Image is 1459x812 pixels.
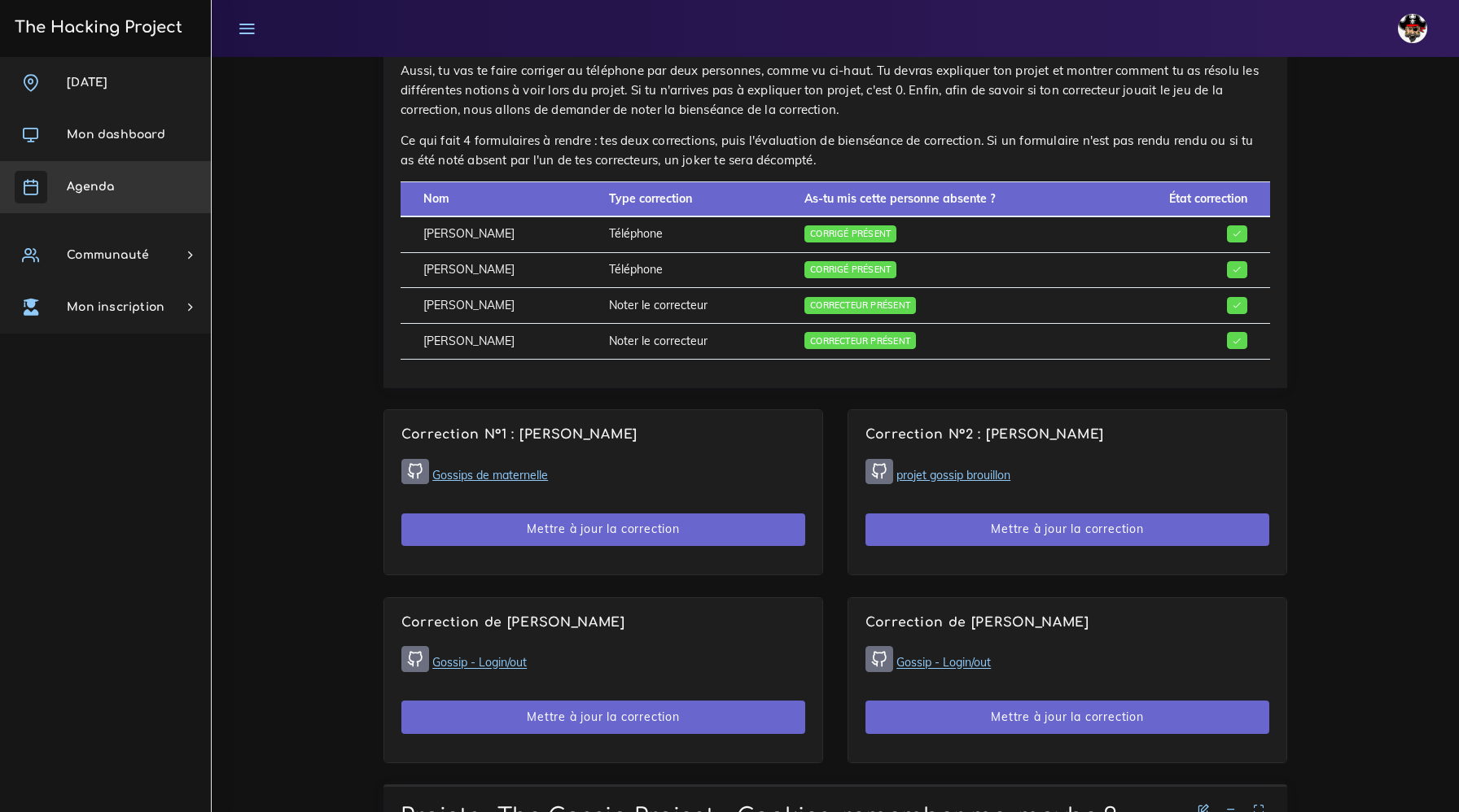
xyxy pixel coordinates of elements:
[865,701,1269,734] button: Mettre à jour la correction
[896,656,991,670] a: Gossip - Login/out
[401,131,1270,170] p: Ce qui fait 4 formulaires à rendre : tes deux corrections, puis l'évaluation de bienséance de cor...
[432,656,527,670] a: Gossip - Login/out
[401,288,586,324] td: [PERSON_NAME]
[67,129,165,141] span: Mon dashboard
[401,61,1270,120] p: Aussi, tu vas te faire corriger au téléphone par deux personnes, comme vu ci-haut. Tu devras expl...
[804,332,916,349] span: Correcteur présent
[804,225,896,242] span: Corrigé présent
[401,181,586,216] th: Nom
[67,249,149,261] span: Communauté
[586,181,782,216] th: Type correction
[401,513,805,547] button: Mettre à jour la correction
[804,297,916,314] span: Correcteur présent
[865,513,1269,547] button: Mettre à jour la correction
[67,76,107,89] span: [DATE]
[67,181,114,193] span: Agenda
[67,301,164,313] span: Mon inscription
[865,615,1269,631] h4: Correction de [PERSON_NAME]
[804,261,896,278] span: Corrigé présent
[401,427,805,443] h4: Correction N°1 : [PERSON_NAME]
[1102,181,1270,216] th: État correction
[586,216,782,252] td: Téléphone
[1398,14,1427,43] img: avatar
[432,468,548,482] a: Gossips de maternelle
[401,615,805,631] h4: Correction de [PERSON_NAME]
[865,427,1269,443] h4: Correction N°2 : [PERSON_NAME]
[782,181,1102,216] th: As-tu mis cette personne absente ?
[586,324,782,360] td: Noter le correcteur
[401,324,586,360] td: [PERSON_NAME]
[896,468,1010,482] a: projet gossip brouillon
[401,216,586,252] td: [PERSON_NAME]
[586,252,782,288] td: Téléphone
[401,252,586,288] td: [PERSON_NAME]
[586,288,782,324] td: Noter le correcteur
[10,19,182,37] h3: The Hacking Project
[401,701,805,734] button: Mettre à jour la correction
